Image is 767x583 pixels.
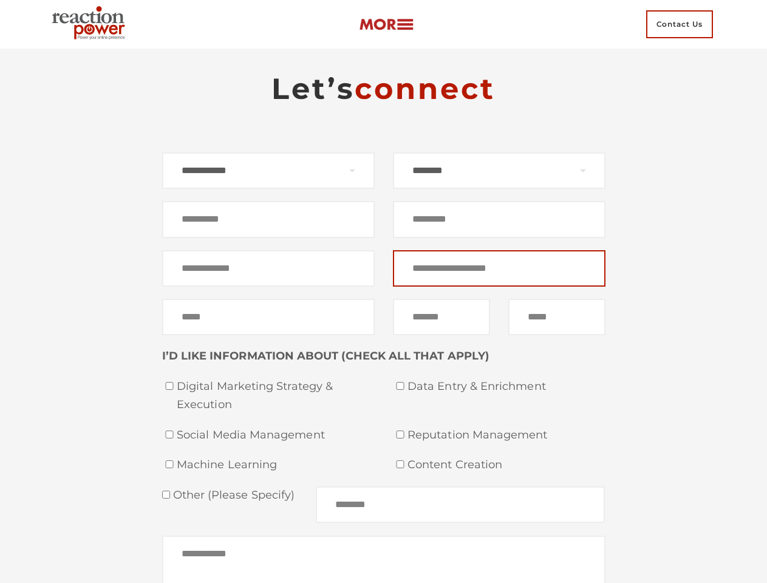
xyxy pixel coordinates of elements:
[407,378,605,396] span: Data Entry & Enrichment
[177,426,375,445] span: Social Media Management
[177,456,375,474] span: Machine Learning
[170,488,295,502] span: Other (please specify)
[47,2,135,46] img: Executive Branding | Personal Branding Agency
[646,10,713,38] span: Contact Us
[162,70,605,107] h2: Let’s
[359,18,414,32] img: more-btn.png
[407,456,605,474] span: Content Creation
[407,426,605,445] span: Reputation Management
[177,378,375,414] span: Digital Marketing Strategy & Execution
[162,349,489,363] strong: I’D LIKE INFORMATION ABOUT (CHECK ALL THAT APPLY)
[355,71,496,106] span: connect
